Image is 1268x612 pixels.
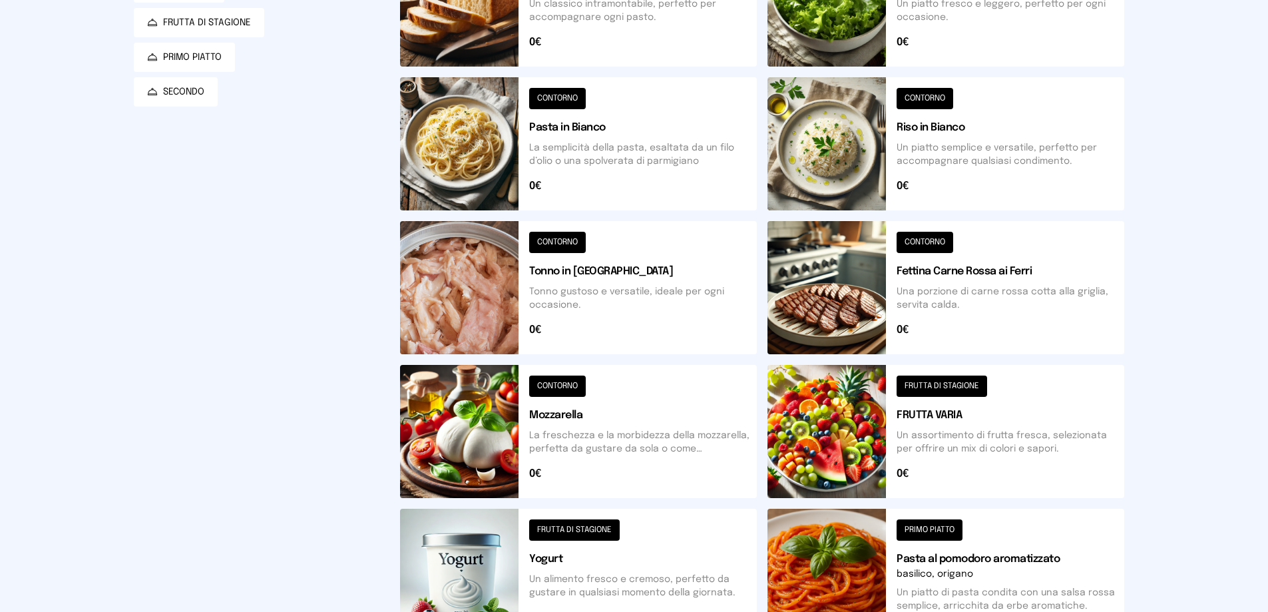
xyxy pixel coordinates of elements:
[134,43,235,72] button: PRIMO PIATTO
[134,8,264,37] button: FRUTTA DI STAGIONE
[163,51,222,64] span: PRIMO PIATTO
[163,85,204,99] span: SECONDO
[163,16,251,29] span: FRUTTA DI STAGIONE
[134,77,218,107] button: SECONDO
